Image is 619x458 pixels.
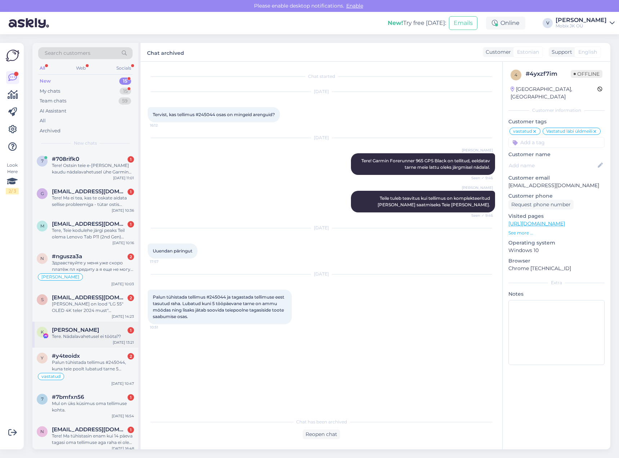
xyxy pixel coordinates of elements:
[508,107,605,114] div: Customer information
[508,192,605,200] p: Customer phone
[546,129,592,133] span: Vastatud läbi üldmeili
[128,327,134,334] div: 1
[41,297,44,302] span: s
[40,107,66,115] div: AI Assistant
[148,271,495,277] div: [DATE]
[6,49,19,62] img: Askly Logo
[508,279,605,286] div: Extra
[52,433,134,446] div: Tere! Ma tühistasin enam kui 14 päeva tagasi oma tellimuse aga raha ei ole ikka tagasi kantud.
[128,189,134,195] div: 1
[511,85,597,101] div: [GEOGRAPHIC_DATA], [GEOGRAPHIC_DATA]
[556,17,607,23] div: [PERSON_NAME]
[508,257,605,265] p: Browser
[52,359,134,372] div: Palun tühistada tellimus #245044, kuna teie poolt lubatud tarne 5 tööpäeva jooksul on ületatud ni...
[52,260,134,273] div: Здравствуйте у меня уже скоро платёж пл кредиту а я еще не могу получить свой заказ.2к8719.Можно ...
[466,175,493,181] span: Seen ✓ 9:46
[128,221,134,228] div: 1
[52,301,134,314] div: [PERSON_NAME] on lood "LG 55″ OLED 4K teler 2024 must" saadavusega? [PERSON_NAME] netist lugenud ...
[150,325,177,330] span: 10:51
[509,162,596,169] input: Add name
[508,265,605,272] p: Chrome [TECHNICAL_ID]
[52,353,80,359] span: #y4teoidx
[361,158,491,170] span: Tere! Garmin Forerunner 965 GPS Black on tellitud, eeldatav tarne meie lattu oleks järgmisel näda...
[462,147,493,153] span: [PERSON_NAME]
[150,259,177,264] span: 17:57
[41,158,44,164] span: 7
[52,195,134,208] div: Tere! Ma ei tea, kas te oskate aidata sellise probleemiga - tütar ostis [PERSON_NAME] aastat teie...
[486,17,525,30] div: Online
[52,426,127,433] span: nilsmikk@gmail.com
[41,329,44,335] span: K
[150,123,177,128] span: 16:12
[6,188,19,194] div: 2 / 3
[148,88,495,95] div: [DATE]
[113,175,134,181] div: [DATE] 11:01
[508,212,605,220] p: Visited pages
[74,140,97,146] span: New chats
[41,374,61,379] span: vastatud
[115,63,133,73] div: Socials
[111,381,134,386] div: [DATE] 10:47
[466,213,493,218] span: Seen ✓ 9:46
[388,19,403,26] b: New!
[449,16,477,30] button: Emails
[52,162,134,175] div: Tere! Ostsin teie e-[PERSON_NAME] kaudu nädalavahetusel ühe Garmin Forerunner 970. Tarneajaks oli...
[153,294,285,319] span: Palun tühistada tellimus #245044 ja tagastada tellimuse eest tasutud raha. Lubatud kuni 5 tööpäev...
[41,355,44,361] span: y
[40,88,60,95] div: My chats
[508,247,605,254] p: Windows 10
[41,191,44,196] span: g
[52,253,82,260] span: #ngusza3a
[52,400,134,413] div: Mul on üks küsimus oma tellimuse kohta.
[578,48,597,56] span: English
[119,78,131,85] div: 15
[508,239,605,247] p: Operating system
[52,156,79,162] span: #708rifk0
[40,429,44,434] span: n
[128,353,134,360] div: 2
[388,19,446,27] div: Try free [DATE]:
[112,240,134,246] div: [DATE] 10:16
[128,394,134,401] div: 1
[52,221,127,227] span: merje.merilo@auveproduction.eu
[52,294,127,301] span: silver@tilkcreative.com
[296,419,347,425] span: Chat has been archived
[111,281,134,287] div: [DATE] 10:03
[344,3,365,9] span: Enable
[120,88,131,95] div: 15
[508,151,605,158] p: Customer name
[508,118,605,125] p: Customer tags
[113,340,134,345] div: [DATE] 13:21
[549,48,572,56] div: Support
[112,446,134,451] div: [DATE] 16:48
[40,78,51,85] div: New
[515,72,517,78] span: 4
[52,394,84,400] span: #7bmfxn56
[52,227,134,240] div: Tere, Teie kodulehe järgi peaks Teil olema Lenovo Tab P11 (2nd Gen) TAB350XU 11,5" Storm Grey. [P...
[508,174,605,182] p: Customer email
[38,63,46,73] div: All
[119,97,131,105] div: 59
[40,117,46,124] div: All
[517,48,539,56] span: Estonian
[128,295,134,301] div: 2
[112,413,134,419] div: [DATE] 16:54
[41,275,79,279] span: [PERSON_NAME]
[153,112,275,117] span: Tervist, kas tellimus #245044 osas on mingeid arenguid?
[148,135,495,141] div: [DATE]
[556,23,607,29] div: Mobix JK OÜ
[462,185,493,190] span: [PERSON_NAME]
[543,18,553,28] div: V
[128,156,134,163] div: 1
[75,63,87,73] div: Web
[508,230,605,236] p: See more ...
[147,47,184,57] label: Chat archived
[41,396,44,402] span: 7
[508,200,574,210] div: Request phone number
[40,256,44,261] span: n
[128,254,134,260] div: 2
[128,427,134,433] div: 1
[52,327,99,333] span: Kati Rünk
[508,290,605,298] p: Notes
[378,195,491,207] span: Teile tuleb teavitus kui tellimus on komplekteeritud [PERSON_NAME] saatmiseks Teie [PERSON_NAME].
